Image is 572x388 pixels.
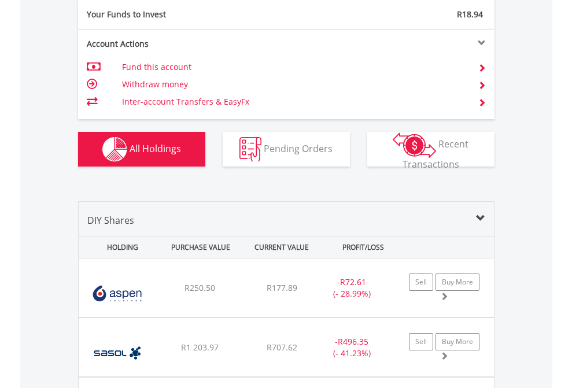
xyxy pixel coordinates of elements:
[130,142,181,154] span: All Holdings
[78,132,205,167] button: All Holdings
[436,333,479,350] a: Buy More
[316,336,388,359] div: - (- 41.23%)
[223,132,350,167] button: Pending Orders
[102,137,127,162] img: holdings-wht.png
[409,333,433,350] a: Sell
[80,237,158,258] div: HOLDING
[316,276,388,300] div: - (- 28.99%)
[340,276,366,287] span: R72.61
[78,9,286,20] div: Your Funds to Invest
[338,336,368,347] span: R496.35
[267,282,297,293] span: R177.89
[264,142,333,154] span: Pending Orders
[181,342,219,353] span: R1 203.97
[436,274,479,291] a: Buy More
[87,214,134,227] span: DIY Shares
[324,237,403,258] div: PROFIT/LOSS
[122,76,464,93] td: Withdraw money
[122,58,464,76] td: Fund this account
[367,132,494,167] button: Recent Transactions
[78,38,286,50] div: Account Actions
[242,237,321,258] div: CURRENT VALUE
[457,9,483,20] span: R18.94
[267,342,297,353] span: R707.62
[239,137,261,162] img: pending_instructions-wht.png
[409,274,433,291] a: Sell
[84,273,150,314] img: EQU.ZA.APN.png
[393,132,436,158] img: transactions-zar-wht.png
[122,93,464,110] td: Inter-account Transfers & EasyFx
[84,332,150,374] img: EQU.ZA.SOL.png
[184,282,215,293] span: R250.50
[161,237,240,258] div: PURCHASE VALUE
